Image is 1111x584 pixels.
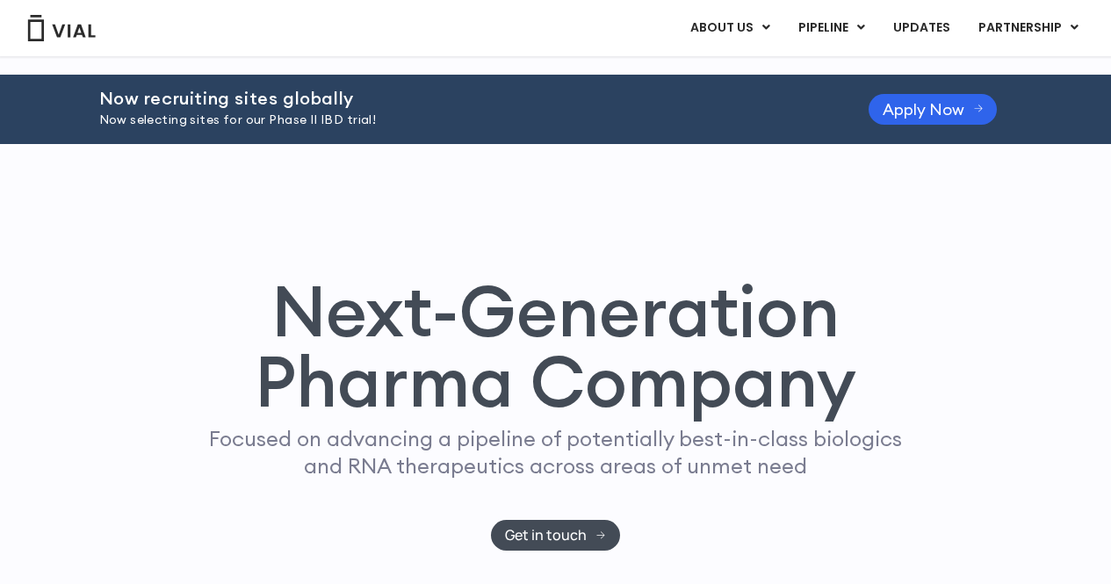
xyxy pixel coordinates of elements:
a: PIPELINEMenu Toggle [784,13,878,43]
a: Apply Now [869,94,998,125]
a: UPDATES [879,13,963,43]
a: PARTNERSHIPMenu Toggle [964,13,1093,43]
p: Now selecting sites for our Phase II IBD trial! [99,111,825,130]
a: ABOUT USMenu Toggle [676,13,783,43]
a: Get in touch [491,520,620,551]
h1: Next-Generation Pharma Company [176,276,936,416]
img: Vial Logo [26,15,97,41]
span: Get in touch [505,529,587,542]
span: Apply Now [883,103,964,116]
h2: Now recruiting sites globally [99,89,825,108]
p: Focused on advancing a pipeline of potentially best-in-class biologics and RNA therapeutics acros... [202,425,910,479]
